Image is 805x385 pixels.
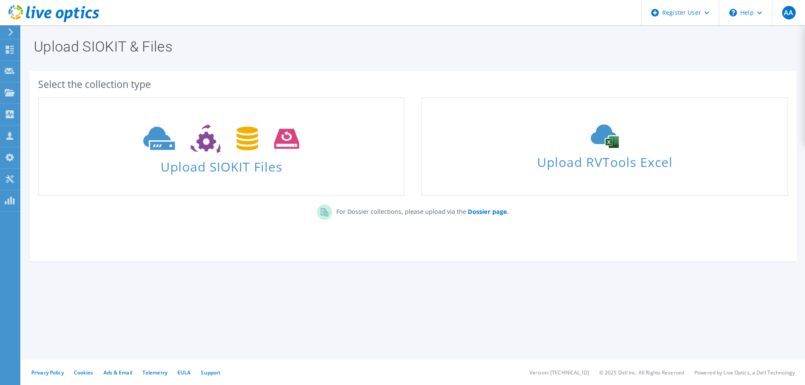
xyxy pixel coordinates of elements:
[104,369,132,376] a: Ads & Email
[468,208,509,216] b: Dossier page.
[782,6,796,19] span: AA
[74,369,93,376] a: Cookies
[599,369,684,376] li: © 2025 Dell Inc. All Rights Reserved
[38,97,404,196] a: Upload SIOKIT Files
[39,155,404,173] span: Upload SIOKIT Files
[31,369,64,376] a: Privacy Policy
[529,369,589,376] li: Version: [TECHNICAL_ID]
[34,39,788,54] h1: Upload SIOKIT & Files
[729,9,737,16] svg: \n
[421,97,788,196] a: Upload RVTools Excel
[142,369,167,376] a: Telemetry
[38,79,788,89] div: Select the collection type
[422,151,787,169] span: Upload RVTools Excel
[332,205,509,216] p: For Dossier collections, please upload via the
[201,369,221,376] a: Support
[466,208,509,216] a: Dossier page.
[177,369,191,376] a: EULA
[694,369,795,376] li: Powered by Live Optics, a Dell Technology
